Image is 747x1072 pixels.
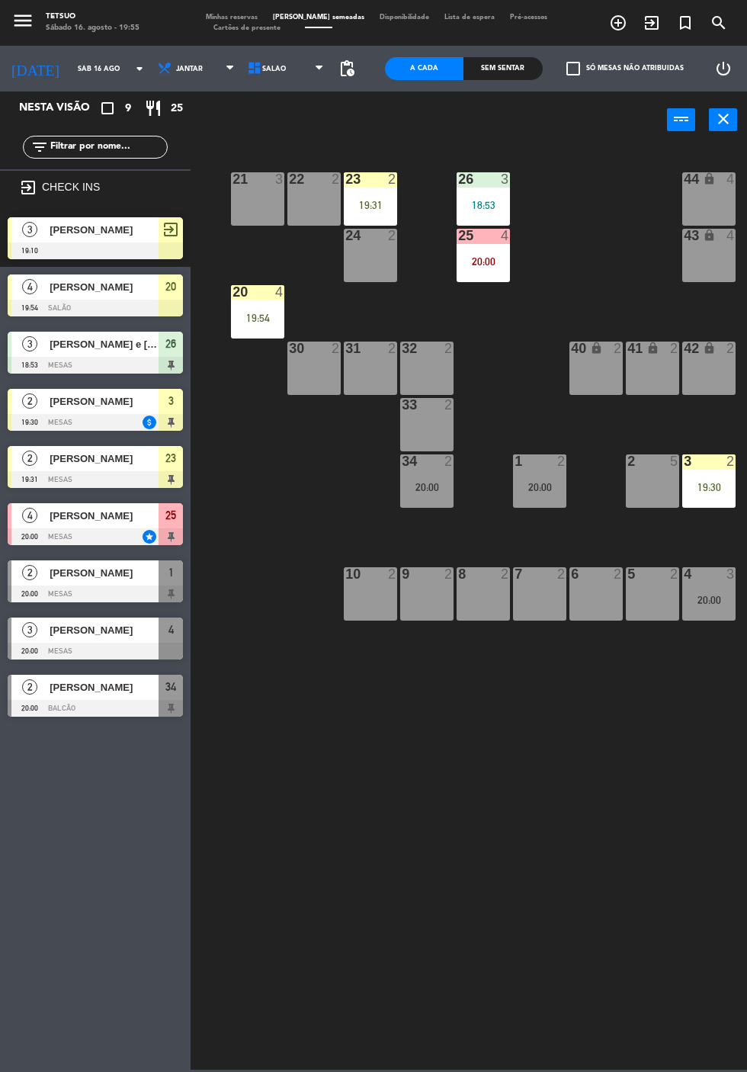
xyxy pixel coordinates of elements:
span: Disponibilidade [372,14,437,21]
i: exit_to_app [19,178,37,197]
span: Jantar [176,65,203,73]
div: 4 [726,229,736,242]
div: 32 [402,342,402,355]
i: menu [11,9,34,32]
i: power_settings_new [714,59,733,78]
div: 2 [670,342,679,355]
div: Sem sentar [463,57,542,80]
div: 19:30 [682,482,736,493]
span: [PERSON_NAME] e [PERSON_NAME] [50,336,159,352]
div: 18:53 [457,200,510,210]
span: 34 [165,678,176,696]
span: [PERSON_NAME] [50,393,159,409]
span: [PERSON_NAME] [50,508,159,524]
div: 3 [501,172,510,186]
div: 1 [515,454,515,468]
span: [PERSON_NAME] [50,565,159,581]
span: [PERSON_NAME] [50,451,159,467]
button: power_input [667,108,695,131]
div: 33 [402,398,402,412]
i: restaurant [144,99,162,117]
div: 24 [345,229,346,242]
span: Salão [262,65,286,73]
div: 3 [275,172,284,186]
span: 26 [165,335,176,353]
div: Sábado 16. agosto - 19:55 [46,23,139,34]
div: 4 [684,567,684,581]
div: 20:00 [400,482,454,493]
span: 4 [22,508,37,523]
div: 2 [388,342,397,355]
div: 7 [515,567,515,581]
div: 4 [726,172,736,186]
i: lock [590,342,603,355]
span: 4 [22,279,37,294]
div: 2 [388,172,397,186]
div: 2 [332,172,341,186]
div: 26 [458,172,459,186]
div: 2 [670,567,679,581]
span: [PERSON_NAME] semeadas [265,14,372,21]
span: 2 [22,565,37,580]
label: CHECK INS [42,181,100,193]
i: add_circle_outline [609,14,627,32]
span: 3 [22,222,37,237]
div: 34 [402,454,402,468]
div: 2 [726,342,736,355]
div: 2 [501,567,510,581]
div: 10 [345,567,346,581]
div: 2 [614,342,623,355]
div: 2 [614,567,623,581]
i: close [714,110,733,128]
div: 2 [388,229,397,242]
div: 20:00 [513,482,566,493]
span: 1 [168,563,174,582]
span: 3 [168,392,174,410]
div: 23 [345,172,346,186]
button: close [709,108,737,131]
div: 31 [345,342,346,355]
div: 2 [726,454,736,468]
span: 20 [165,278,176,296]
label: Só mesas não atribuidas [566,62,684,75]
div: 20:00 [682,595,736,605]
div: 2 [557,567,566,581]
div: 22 [289,172,290,186]
div: Tetsuo [46,11,139,23]
span: exit_to_app [162,220,180,239]
span: 2 [22,451,37,466]
div: 40 [571,342,572,355]
i: lock [703,229,716,242]
span: Minhas reservas [198,14,265,21]
div: 6 [571,567,572,581]
span: 2 [22,679,37,695]
span: 25 [165,506,176,525]
span: Lista de espera [437,14,502,21]
i: filter_list [30,138,49,156]
span: [PERSON_NAME] [50,279,159,295]
div: 4 [275,285,284,299]
div: 2 [557,454,566,468]
span: 3 [22,622,37,637]
i: crop_square [98,99,117,117]
div: 5 [670,454,679,468]
div: Nesta visão [8,99,110,117]
span: check_box_outline_blank [566,62,580,75]
div: 2 [444,398,454,412]
i: exit_to_app [643,14,661,32]
span: 3 [22,336,37,351]
i: turned_in_not [676,14,694,32]
span: [PERSON_NAME] [50,222,159,238]
i: lock [703,172,716,185]
div: 8 [458,567,459,581]
span: [PERSON_NAME] [50,679,159,695]
div: 9 [402,567,402,581]
input: Filtrar por nome... [49,139,167,156]
i: power_input [672,110,691,128]
div: 42 [684,342,684,355]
